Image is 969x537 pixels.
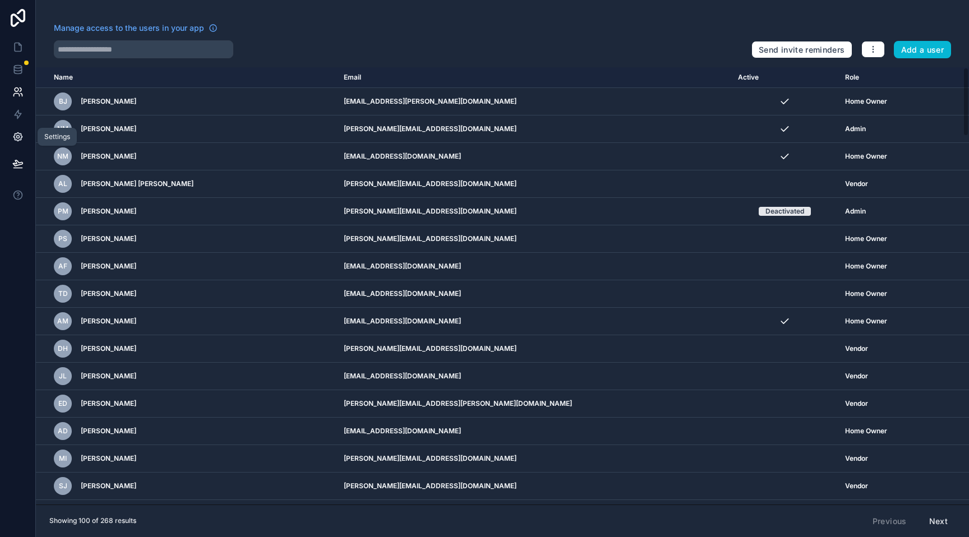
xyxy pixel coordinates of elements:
[58,207,68,216] span: PM
[57,152,68,161] span: NM
[845,262,887,271] span: Home Owner
[59,372,67,381] span: JL
[59,97,67,106] span: BJ
[845,454,868,463] span: Vendor
[337,335,731,363] td: [PERSON_NAME][EMAIL_ADDRESS][DOMAIN_NAME]
[36,67,969,504] div: scrollable content
[57,317,68,326] span: AM
[845,152,887,161] span: Home Owner
[337,390,731,418] td: [PERSON_NAME][EMAIL_ADDRESS][PERSON_NAME][DOMAIN_NAME]
[337,308,731,335] td: [EMAIL_ADDRESS][DOMAIN_NAME]
[337,280,731,308] td: [EMAIL_ADDRESS][DOMAIN_NAME]
[59,454,67,463] span: MI
[845,317,887,326] span: Home Owner
[845,399,868,408] span: Vendor
[337,473,731,500] td: [PERSON_NAME][EMAIL_ADDRESS][DOMAIN_NAME]
[337,88,731,115] td: [EMAIL_ADDRESS][PERSON_NAME][DOMAIN_NAME]
[58,427,68,436] span: AD
[921,512,956,531] button: Next
[751,41,852,59] button: Send invite reminders
[845,97,887,106] span: Home Owner
[845,372,868,381] span: Vendor
[54,22,218,34] a: Manage access to the users in your app
[81,234,136,243] span: [PERSON_NAME]
[731,67,838,88] th: Active
[81,372,136,381] span: [PERSON_NAME]
[337,445,731,473] td: [PERSON_NAME][EMAIL_ADDRESS][DOMAIN_NAME]
[337,500,731,527] td: [EMAIL_ADDRESS][DOMAIN_NAME]
[337,115,731,143] td: [PERSON_NAME][EMAIL_ADDRESS][DOMAIN_NAME]
[845,124,866,133] span: Admin
[845,482,868,490] span: Vendor
[845,207,866,216] span: Admin
[81,427,136,436] span: [PERSON_NAME]
[337,198,731,225] td: [PERSON_NAME][EMAIL_ADDRESS][DOMAIN_NAME]
[58,344,68,353] span: DH
[337,418,731,445] td: [EMAIL_ADDRESS][DOMAIN_NAME]
[81,289,136,298] span: [PERSON_NAME]
[845,234,887,243] span: Home Owner
[81,124,136,133] span: [PERSON_NAME]
[337,143,731,170] td: [EMAIL_ADDRESS][DOMAIN_NAME]
[81,344,136,353] span: [PERSON_NAME]
[845,289,887,298] span: Home Owner
[49,516,136,525] span: Showing 100 of 268 results
[845,427,887,436] span: Home Owner
[81,97,136,106] span: [PERSON_NAME]
[59,482,67,490] span: SJ
[44,132,70,141] div: Settings
[57,124,68,133] span: NM
[81,482,136,490] span: [PERSON_NAME]
[765,207,804,216] div: Deactivated
[337,363,731,390] td: [EMAIL_ADDRESS][DOMAIN_NAME]
[58,262,67,271] span: AF
[81,317,136,326] span: [PERSON_NAME]
[81,152,136,161] span: [PERSON_NAME]
[36,67,337,88] th: Name
[81,454,136,463] span: [PERSON_NAME]
[81,399,136,408] span: [PERSON_NAME]
[58,289,68,298] span: TD
[54,22,204,34] span: Manage access to the users in your app
[838,67,929,88] th: Role
[58,179,67,188] span: AL
[58,399,67,408] span: ED
[337,225,731,253] td: [PERSON_NAME][EMAIL_ADDRESS][DOMAIN_NAME]
[81,179,193,188] span: [PERSON_NAME] [PERSON_NAME]
[337,253,731,280] td: [EMAIL_ADDRESS][DOMAIN_NAME]
[894,41,952,59] button: Add a user
[845,179,868,188] span: Vendor
[845,344,868,353] span: Vendor
[58,234,67,243] span: PS
[81,262,136,271] span: [PERSON_NAME]
[337,170,731,198] td: [PERSON_NAME][EMAIL_ADDRESS][DOMAIN_NAME]
[81,207,136,216] span: [PERSON_NAME]
[337,67,731,88] th: Email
